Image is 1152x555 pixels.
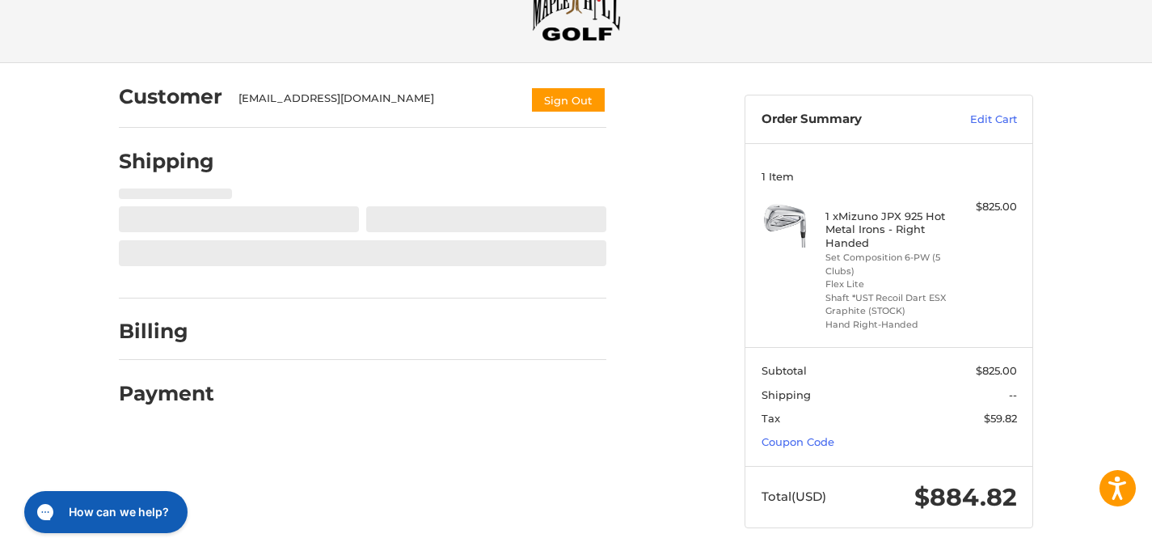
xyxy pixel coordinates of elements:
[1009,388,1017,401] span: --
[119,84,222,109] h2: Customer
[825,277,949,291] li: Flex Lite
[984,412,1017,425] span: $59.82
[16,485,192,539] iframe: Gorgias live chat messenger
[953,199,1017,215] div: $825.00
[825,291,949,318] li: Shaft *UST Recoil Dart ESX Graphite (STOCK)
[935,112,1017,128] a: Edit Cart
[762,388,811,401] span: Shipping
[762,364,807,377] span: Subtotal
[976,364,1017,377] span: $825.00
[762,489,826,504] span: Total (USD)
[762,435,834,448] a: Coupon Code
[530,87,606,113] button: Sign Out
[238,91,515,113] div: [EMAIL_ADDRESS][DOMAIN_NAME]
[825,210,949,249] h4: 1 x Mizuno JPX 925 Hot Metal Irons - Right Handed
[119,319,213,344] h2: Billing
[119,381,214,406] h2: Payment
[825,318,949,332] li: Hand Right-Handed
[914,482,1017,512] span: $884.82
[762,112,935,128] h3: Order Summary
[762,412,780,425] span: Tax
[762,170,1017,183] h3: 1 Item
[119,149,214,174] h2: Shipping
[825,251,949,277] li: Set Composition 6-PW (5 Clubs)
